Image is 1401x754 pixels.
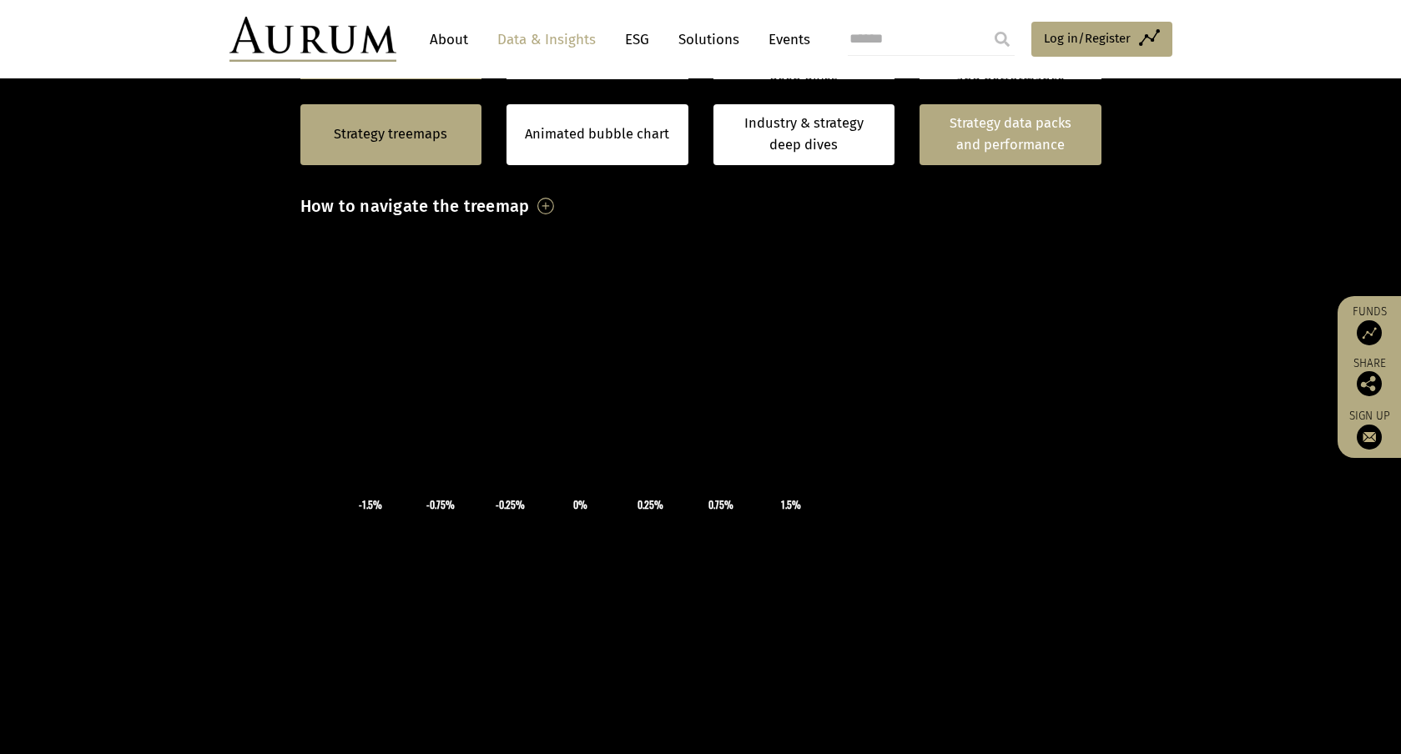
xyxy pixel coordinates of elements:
[1346,304,1393,345] a: Funds
[1044,28,1131,48] span: Log in/Register
[1357,425,1382,450] img: Sign up to our newsletter
[670,24,748,55] a: Solutions
[525,123,669,145] a: Animated bubble chart
[489,24,604,55] a: Data & Insights
[760,24,810,55] a: Events
[617,24,658,55] a: ESG
[1031,22,1172,57] a: Log in/Register
[300,192,530,220] h3: How to navigate the treemap
[1346,409,1393,450] a: Sign up
[421,24,476,55] a: About
[229,17,396,62] img: Aurum
[985,23,1019,56] input: Submit
[713,104,895,165] a: Industry & strategy deep dives
[920,104,1101,165] a: Strategy data packs and performance
[1357,371,1382,396] img: Share this post
[334,123,447,145] a: Strategy treemaps
[1357,320,1382,345] img: Access Funds
[1346,358,1393,396] div: Share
